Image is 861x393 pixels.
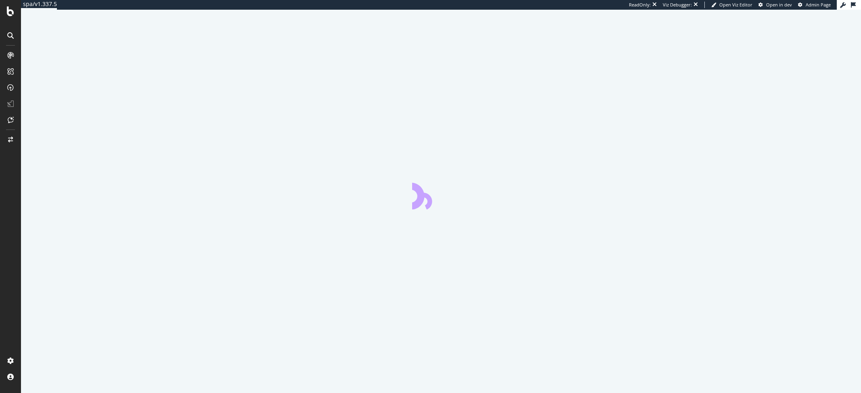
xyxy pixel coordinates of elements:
[412,180,470,209] div: animation
[798,2,831,8] a: Admin Page
[711,2,752,8] a: Open Viz Editor
[766,2,792,8] span: Open in dev
[806,2,831,8] span: Admin Page
[719,2,752,8] span: Open Viz Editor
[758,2,792,8] a: Open in dev
[663,2,692,8] div: Viz Debugger:
[629,2,651,8] div: ReadOnly:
